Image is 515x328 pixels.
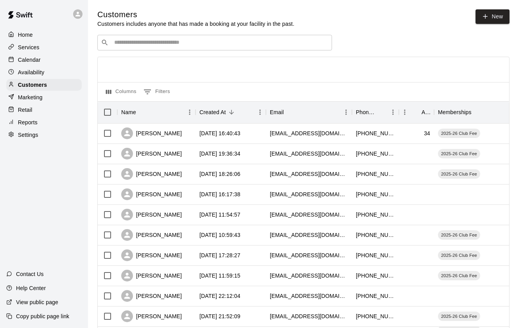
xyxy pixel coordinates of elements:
[270,272,348,280] div: hballinger88@gmail.com
[199,312,240,320] div: 2025-08-14 21:52:09
[438,171,480,177] span: 2025-26 Club Fee
[226,107,237,118] button: Sort
[356,251,395,259] div: +16185406111
[18,118,38,126] p: Reports
[6,66,82,78] a: Availability
[18,43,39,51] p: Services
[6,129,82,141] a: Settings
[97,9,294,20] h5: Customers
[6,54,82,66] a: Calendar
[121,168,182,180] div: [PERSON_NAME]
[356,312,395,320] div: +16186966058
[16,284,46,292] p: Help Center
[438,312,480,321] div: 2025-26 Club Fee
[121,270,182,281] div: [PERSON_NAME]
[121,148,182,160] div: [PERSON_NAME]
[270,150,348,158] div: ajoiner0825@gmail.com
[117,101,196,123] div: Name
[356,101,376,123] div: Phone Number
[121,290,182,302] div: [PERSON_NAME]
[284,107,295,118] button: Sort
[6,79,82,91] a: Customers
[196,101,266,123] div: Created At
[270,231,348,239] div: charity@coxalarm.com
[438,232,480,238] span: 2025-26 Club Fee
[199,251,240,259] div: 2025-08-16 17:28:27
[18,56,41,64] p: Calendar
[121,249,182,261] div: [PERSON_NAME]
[270,129,348,137] div: nrhunts@gmail.com
[199,231,240,239] div: 2025-08-17 10:59:43
[270,211,348,219] div: afoster013087@gmail.com
[18,81,47,89] p: Customers
[438,252,480,258] span: 2025-26 Club Fee
[121,127,182,139] div: [PERSON_NAME]
[438,271,480,280] div: 2025-26 Club Fee
[340,106,352,118] button: Menu
[399,106,411,118] button: Menu
[356,129,395,137] div: +16189206862
[6,104,82,116] a: Retail
[199,272,240,280] div: 2025-08-16 11:59:15
[18,68,45,76] p: Availability
[438,230,480,240] div: 2025-26 Club Fee
[270,251,348,259] div: jkypta1@gmail.com
[6,117,82,128] a: Reports
[6,29,82,41] div: Home
[97,20,294,28] p: Customers includes anyone that has made a booking at your facility in the past.
[16,312,69,320] p: Copy public page link
[356,272,395,280] div: +16187098989
[438,169,480,179] div: 2025-26 Club Fee
[121,188,182,200] div: [PERSON_NAME]
[422,101,430,123] div: Age
[199,129,240,137] div: 2025-08-20 16:40:43
[121,310,182,322] div: [PERSON_NAME]
[438,151,480,157] span: 2025-26 Club Fee
[356,150,395,158] div: +16185800050
[352,101,399,123] div: Phone Number
[18,106,32,114] p: Retail
[438,149,480,158] div: 2025-26 Club Fee
[438,101,472,123] div: Memberships
[356,231,395,239] div: +16189805989
[356,190,395,198] div: +16184775642
[121,229,182,241] div: [PERSON_NAME]
[387,106,399,118] button: Menu
[104,86,138,98] button: Select columns
[438,130,480,136] span: 2025-26 Club Fee
[270,312,348,320] div: sarah_marc02@hotmail.com
[376,107,387,118] button: Sort
[199,101,226,123] div: Created At
[356,292,395,300] div: +16183010376
[199,150,240,158] div: 2025-08-18 19:36:34
[270,292,348,300] div: briantolley32@yahoo.com
[121,101,136,123] div: Name
[476,9,509,24] a: New
[270,170,348,178] div: kelsee.mook@gmail.com
[16,298,58,306] p: View public page
[199,170,240,178] div: 2025-08-17 18:26:06
[199,292,240,300] div: 2025-08-15 22:12:04
[399,101,434,123] div: Age
[18,93,43,101] p: Marketing
[411,107,422,118] button: Sort
[270,101,284,123] div: Email
[270,190,348,198] div: alberse89@gmail.com
[438,313,480,319] span: 2025-26 Club Fee
[438,272,480,279] span: 2025-26 Club Fee
[266,101,352,123] div: Email
[121,209,182,220] div: [PERSON_NAME]
[199,211,240,219] div: 2025-08-17 11:54:57
[6,91,82,103] a: Marketing
[438,129,480,138] div: 2025-26 Club Fee
[184,106,196,118] button: Menu
[424,129,430,137] div: 34
[136,107,147,118] button: Sort
[472,107,483,118] button: Sort
[356,170,395,178] div: +16185403628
